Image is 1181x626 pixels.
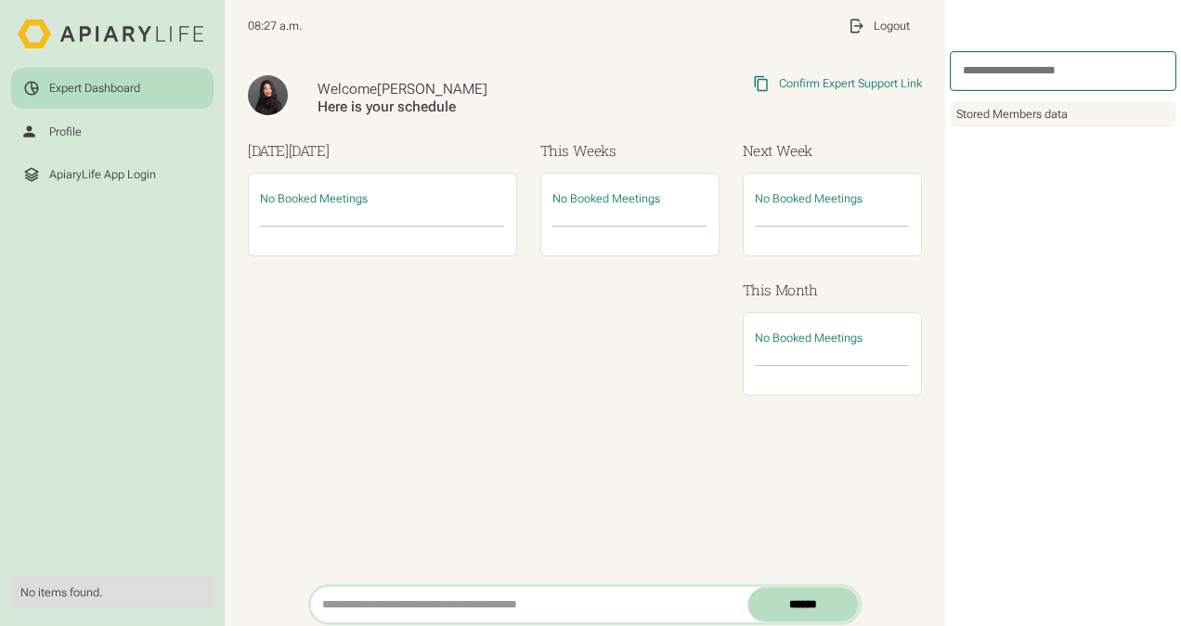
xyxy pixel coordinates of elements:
div: Logout [874,19,910,33]
div: Confirm Expert Support Link [779,76,922,91]
div: No items found. [20,585,203,600]
div: Stored Members data [951,101,1175,127]
a: Profile [11,111,213,151]
a: Logout [837,6,922,46]
span: 08:27 a.m. [248,19,302,33]
h3: [DATE] [248,140,517,162]
div: Here is your schedule [318,98,617,116]
span: [DATE] [289,141,330,160]
span: No Booked Meetings [755,191,863,205]
div: Welcome [318,81,617,98]
div: Profile [49,124,82,139]
div: Expert Dashboard [49,81,140,96]
a: Expert Dashboard [11,68,213,108]
span: No Booked Meetings [260,191,368,205]
h3: Next Week [743,140,922,162]
span: No Booked Meetings [755,331,863,345]
a: ApiaryLife App Login [11,154,213,194]
span: No Booked Meetings [552,191,660,205]
h3: This Weeks [540,140,720,162]
span: [PERSON_NAME] [377,81,487,98]
h3: This Month [743,280,922,301]
div: ApiaryLife App Login [49,167,156,182]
